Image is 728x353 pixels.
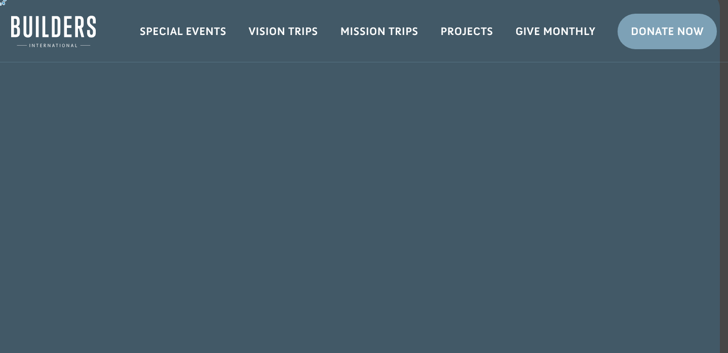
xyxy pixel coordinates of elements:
a: Vision Trips [238,17,329,46]
a: Mission Trips [329,17,430,46]
img: Builders International [11,16,96,47]
a: Special Events [129,17,238,46]
a: Give Monthly [504,17,606,46]
a: Projects [430,17,505,46]
a: Donate Now [618,14,717,49]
